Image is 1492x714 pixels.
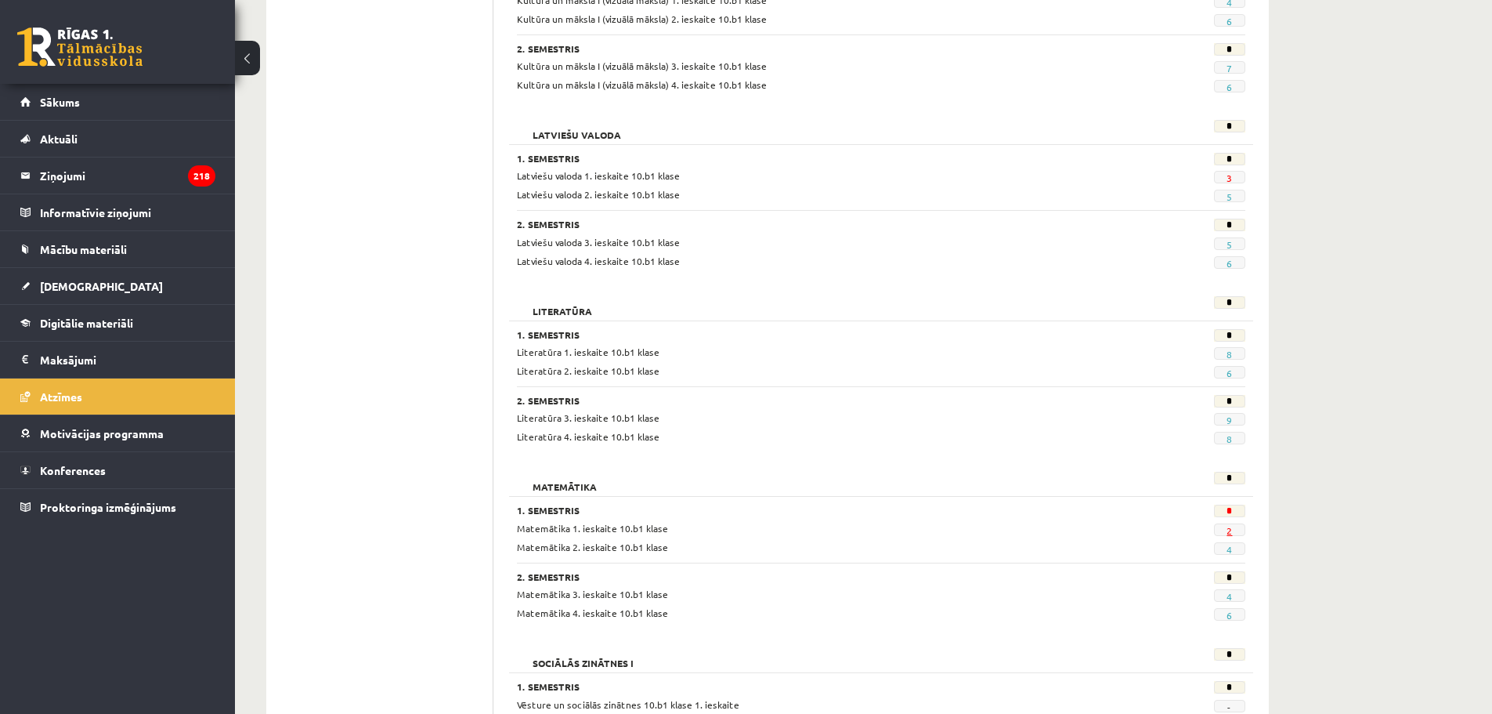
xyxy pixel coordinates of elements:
[517,681,1120,692] h3: 1. Semestris
[517,329,1120,340] h3: 1. Semestris
[20,305,215,341] a: Digitālie materiāli
[517,430,659,443] span: Literatūra 4. ieskaite 10.b1 klase
[517,120,637,136] h2: Latviešu valoda
[40,390,82,404] span: Atzīmes
[517,296,608,312] h2: Literatūra
[20,231,215,267] a: Mācību materiāli
[1226,543,1232,556] a: 4
[517,43,1120,54] h3: 2. Semestris
[1226,238,1232,251] a: 5
[40,95,80,109] span: Sākums
[1226,433,1232,445] a: 8
[517,236,680,248] span: Latviešu valoda 3. ieskaite 10.b1 klase
[517,571,1120,582] h3: 2. Semestris
[517,411,659,424] span: Literatūra 3. ieskaite 10.b1 klase
[1226,609,1232,622] a: 6
[188,165,215,187] i: 218
[517,588,668,600] span: Matemātika 3. ieskaite 10.b1 klase
[517,505,1120,516] h3: 1. Semestris
[1226,414,1232,426] a: 9
[40,426,164,440] span: Motivācijas programma
[40,463,106,477] span: Konferences
[517,607,668,619] span: Matemātika 4. ieskaite 10.b1 klase
[17,27,143,67] a: Rīgas 1. Tālmācības vidusskola
[40,242,127,256] span: Mācību materiāli
[40,194,215,230] legend: Informatīvie ziņojumi
[20,121,215,157] a: Aktuāli
[517,78,767,91] span: Kultūra un māksla I (vizuālā māksla) 4. ieskaite 10.b1 klase
[1226,15,1232,27] a: 6
[1226,190,1232,203] a: 5
[517,648,649,664] h2: Sociālās zinātnes I
[517,472,612,487] h2: Matemātika
[20,379,215,415] a: Atzīmes
[517,541,668,553] span: Matemātika 2. ieskaite 10.b1 klase
[20,452,215,488] a: Konferences
[20,84,215,120] a: Sākums
[40,279,163,293] span: [DEMOGRAPHIC_DATA]
[517,188,680,201] span: Latviešu valoda 2. ieskaite 10.b1 klase
[1214,700,1245,712] span: -
[1226,81,1232,93] a: 6
[1226,590,1232,603] a: 4
[1226,257,1232,270] a: 6
[517,522,668,535] span: Matemātika 1. ieskaite 10.b1 klase
[517,698,739,711] span: Vēsture un sociālās zinātnes 10.b1 klase 1. ieskaite
[517,219,1120,230] h3: 2. Semestris
[40,342,215,378] legend: Maksājumi
[40,158,215,194] legend: Ziņojumi
[1226,348,1232,361] a: 8
[1226,172,1232,184] a: 3
[517,255,680,267] span: Latviešu valoda 4. ieskaite 10.b1 klase
[517,346,659,358] span: Literatūra 1. ieskaite 10.b1 klase
[20,268,215,304] a: [DEMOGRAPHIC_DATA]
[20,489,215,525] a: Proktoringa izmēģinājums
[1226,62,1232,74] a: 7
[517,169,680,182] span: Latviešu valoda 1. ieskaite 10.b1 klase
[20,194,215,230] a: Informatīvie ziņojumi
[1226,524,1232,537] a: 2
[40,316,133,330] span: Digitālie materiāli
[20,158,215,194] a: Ziņojumi218
[517,60,767,72] span: Kultūra un māksla I (vizuālā māksla) 3. ieskaite 10.b1 klase
[40,500,176,514] span: Proktoringa izmēģinājums
[40,132,78,146] span: Aktuāli
[517,364,659,377] span: Literatūra 2. ieskaite 10.b1 klase
[517,395,1120,406] h3: 2. Semestris
[20,415,215,451] a: Motivācijas programma
[1226,367,1232,379] a: 6
[517,153,1120,164] h3: 1. Semestris
[517,13,767,25] span: Kultūra un māksla I (vizuālā māksla) 2. ieskaite 10.b1 klase
[20,342,215,378] a: Maksājumi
